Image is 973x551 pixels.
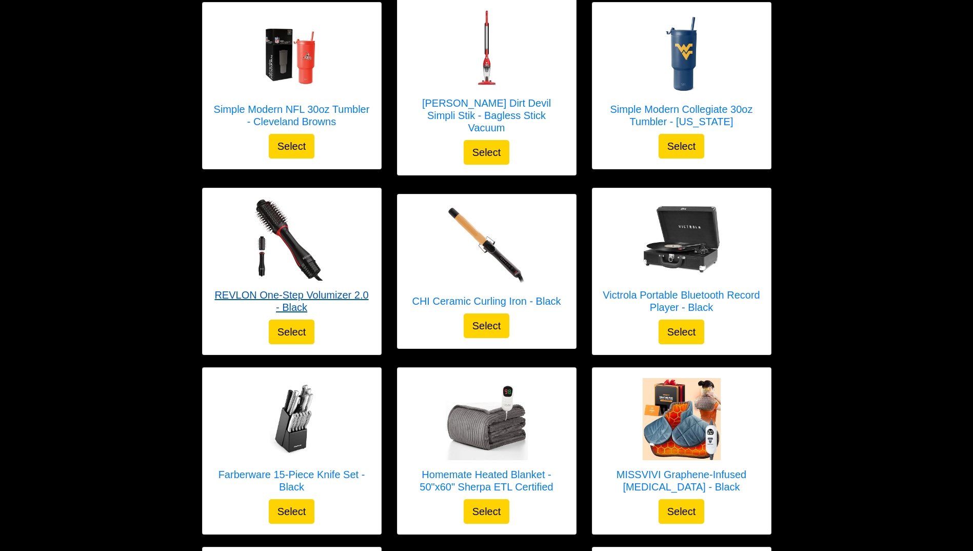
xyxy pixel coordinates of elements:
[603,468,761,493] h5: MISSVIVI Graphene-Infused [MEDICAL_DATA] - Black
[603,378,761,499] a: MISSVIVI Graphene-Infused Heating Pad - Black MISSVIVI Graphene-Infused [MEDICAL_DATA] - Black
[213,199,371,320] a: REVLON One-Step Volumizer 2.0 - Black REVLON One-Step Volumizer 2.0 - Black
[641,378,723,460] img: MISSVIVI Graphene-Infused Heating Pad - Black
[603,199,761,320] a: Victrola Portable Bluetooth Record Player - Black Victrola Portable Bluetooth Record Player - Black
[412,295,561,307] h5: CHI Ceramic Curling Iron - Black
[659,134,705,159] button: Select
[603,289,761,313] h5: Victrola Portable Bluetooth Record Player - Black
[464,313,510,338] button: Select
[269,134,315,159] button: Select
[412,205,561,313] a: CHI Ceramic Curling Iron - Black CHI Ceramic Curling Iron - Black
[464,140,510,165] button: Select
[213,103,371,128] h5: Simple Modern NFL 30oz Tumbler - Cleveland Browns
[408,468,566,493] h5: Homemate Heated Blanket - 50"x60" Sherpa ETL Certified
[464,499,510,524] button: Select
[603,13,761,134] a: Simple Modern Collegiate 30oz Tumbler - West Virginia Simple Modern Collegiate 30oz Tumbler - [US...
[269,320,315,344] button: Select
[641,13,723,95] img: Simple Modern Collegiate 30oz Tumbler - West Virginia
[659,499,705,524] button: Select
[408,97,566,134] h5: [PERSON_NAME] Dirt Devil Simpli Stik - Bagless Stick Vacuum
[408,7,566,140] a: Hoover Dirt Devil Simpli Stik - Bagless Stick Vacuum [PERSON_NAME] Dirt Devil Simpli Stik - Bagle...
[446,7,528,89] img: Hoover Dirt Devil Simpli Stik - Bagless Stick Vacuum
[213,378,371,499] a: Farberware 15-Piece Knife Set - Black Farberware 15-Piece Knife Set - Black
[659,320,705,344] button: Select
[251,199,333,281] img: REVLON One-Step Volumizer 2.0 - Black
[445,205,527,287] img: CHI Ceramic Curling Iron - Black
[213,289,371,313] h5: REVLON One-Step Volumizer 2.0 - Black
[446,378,528,460] img: Homemate Heated Blanket - 50"x60" Sherpa ETL Certified
[213,468,371,493] h5: Farberware 15-Piece Knife Set - Black
[213,13,371,134] a: Simple Modern NFL 30oz Tumbler - Cleveland Browns Simple Modern NFL 30oz Tumbler - Cleveland Browns
[251,378,333,460] img: Farberware 15-Piece Knife Set - Black
[603,103,761,128] h5: Simple Modern Collegiate 30oz Tumbler - [US_STATE]
[408,378,566,499] a: Homemate Heated Blanket - 50"x60" Sherpa ETL Certified Homemate Heated Blanket - 50"x60" Sherpa E...
[251,13,333,95] img: Simple Modern NFL 30oz Tumbler - Cleveland Browns
[641,199,723,281] img: Victrola Portable Bluetooth Record Player - Black
[269,499,315,524] button: Select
